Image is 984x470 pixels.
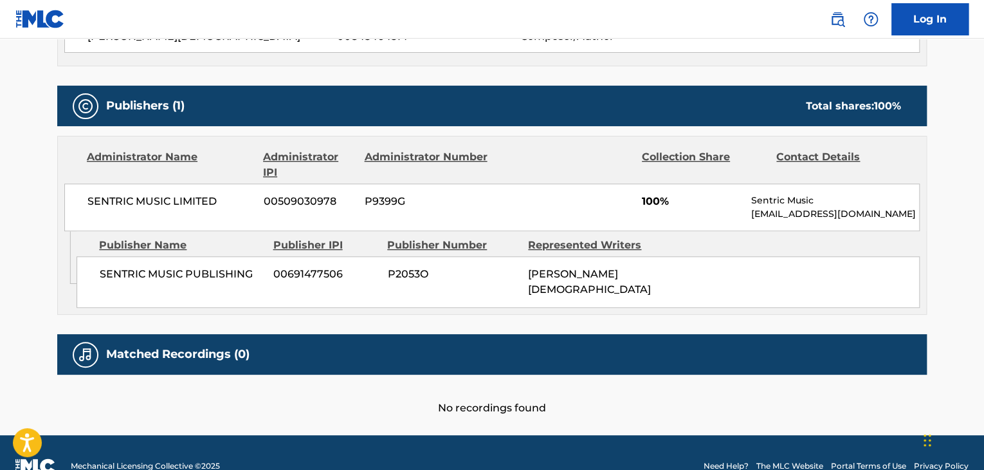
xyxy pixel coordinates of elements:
[806,99,901,114] div: Total shares:
[263,149,354,180] div: Administrator IPI
[87,194,254,209] span: SENTRIC MUSIC LIMITED
[273,238,378,253] div: Publisher IPI
[273,267,378,282] span: 00691477506
[751,207,919,221] p: [EMAIL_ADDRESS][DOMAIN_NAME]
[78,347,93,362] img: Matched Recordings
[825,6,850,32] a: Public Search
[99,238,263,253] div: Publisher Name
[365,194,489,209] span: P9399G
[874,100,901,112] span: 100 %
[100,267,264,282] span: SENTRIC MUSIC PUBLISHING
[387,267,518,282] span: P2053O
[528,238,659,253] div: Represented Writers
[387,238,518,253] div: Publisher Number
[264,194,355,209] span: 00509030978
[920,408,984,470] iframe: Chat Widget
[863,12,879,27] img: help
[78,99,93,114] img: Publishers
[751,194,919,207] p: Sentric Music
[830,12,845,27] img: search
[57,375,927,416] div: No recordings found
[364,149,489,180] div: Administrator Number
[642,194,742,209] span: 100%
[87,149,253,180] div: Administrator Name
[891,3,969,35] a: Log In
[776,149,901,180] div: Contact Details
[106,99,185,113] h5: Publishers (1)
[642,149,767,180] div: Collection Share
[15,10,65,28] img: MLC Logo
[528,268,651,296] span: [PERSON_NAME][DEMOGRAPHIC_DATA]
[858,6,884,32] div: Help
[106,347,250,362] h5: Matched Recordings (0)
[924,421,931,460] div: Drag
